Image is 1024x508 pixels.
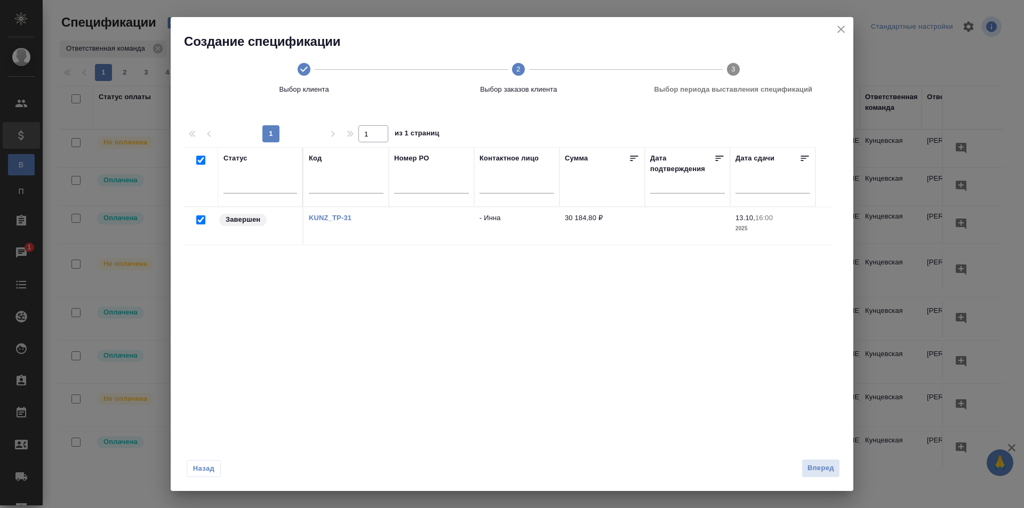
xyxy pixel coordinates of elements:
[309,214,351,222] a: KUNZ_TP-31
[630,84,836,95] span: Выбор периода выставления спецификаций
[394,153,429,164] div: Номер PO
[184,33,853,50] h2: Создание спецификации
[731,65,735,73] text: 3
[650,153,714,174] div: Дата подтверждения
[517,65,521,73] text: 2
[226,214,260,225] p: Завершен
[833,21,849,37] button: close
[755,214,773,222] p: 16:00
[735,223,810,234] p: 2025
[479,153,539,164] div: Контактное лицо
[415,84,621,95] span: Выбор заказов клиента
[735,153,774,167] div: Дата сдачи
[201,84,407,95] span: Выбор клиента
[474,207,559,245] td: - Инна
[559,207,645,245] td: 30 184,80 ₽
[187,460,221,477] button: Назад
[807,462,834,474] span: Вперед
[735,214,755,222] p: 13.10,
[565,153,588,167] div: Сумма
[309,153,322,164] div: Код
[802,459,840,478] button: Вперед
[395,127,439,142] span: из 1 страниц
[223,153,247,164] div: Статус
[193,463,215,474] span: Назад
